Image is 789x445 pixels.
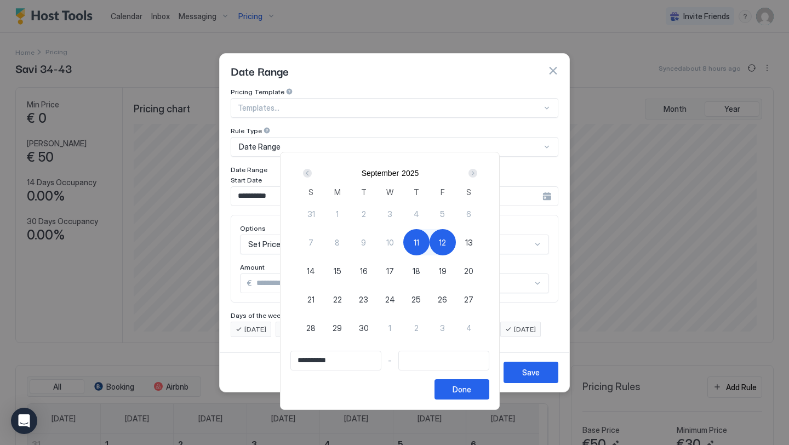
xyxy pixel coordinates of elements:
[306,322,316,334] span: 28
[453,384,471,395] div: Done
[324,315,351,341] button: 29
[413,265,420,277] span: 18
[430,286,456,312] button: 26
[298,229,324,255] button: 7
[441,186,445,198] span: F
[385,294,395,305] span: 24
[414,208,419,220] span: 4
[307,294,315,305] span: 21
[456,229,482,255] button: 13
[351,229,377,255] button: 9
[361,186,367,198] span: T
[362,208,366,220] span: 2
[438,294,447,305] span: 26
[301,167,316,180] button: Prev
[466,208,471,220] span: 6
[464,265,473,277] span: 20
[430,258,456,284] button: 19
[464,294,473,305] span: 27
[362,169,399,178] button: September
[403,286,430,312] button: 25
[324,286,351,312] button: 22
[298,201,324,227] button: 31
[399,351,489,370] input: Input Field
[359,294,368,305] span: 23
[307,265,315,277] span: 14
[403,229,430,255] button: 11
[333,322,342,334] span: 29
[377,201,403,227] button: 3
[414,237,419,248] span: 11
[388,322,391,334] span: 1
[440,322,445,334] span: 3
[456,286,482,312] button: 27
[434,379,489,400] button: Done
[298,286,324,312] button: 21
[456,315,482,341] button: 4
[377,229,403,255] button: 10
[414,186,419,198] span: T
[439,237,446,248] span: 12
[11,408,37,434] div: Open Intercom Messenger
[402,169,419,178] button: 2025
[351,315,377,341] button: 30
[466,186,471,198] span: S
[336,208,339,220] span: 1
[291,351,381,370] input: Input Field
[377,258,403,284] button: 17
[334,186,341,198] span: M
[403,315,430,341] button: 2
[298,258,324,284] button: 14
[386,265,394,277] span: 17
[386,186,393,198] span: W
[324,229,351,255] button: 8
[430,201,456,227] button: 5
[456,258,482,284] button: 20
[324,201,351,227] button: 1
[351,258,377,284] button: 16
[386,237,394,248] span: 10
[359,322,369,334] span: 30
[377,286,403,312] button: 24
[388,356,392,366] span: -
[361,237,366,248] span: 9
[324,258,351,284] button: 15
[333,294,342,305] span: 22
[377,315,403,341] button: 1
[351,286,377,312] button: 23
[403,258,430,284] button: 18
[411,294,421,305] span: 25
[403,201,430,227] button: 4
[466,322,472,334] span: 4
[335,237,340,248] span: 8
[465,167,479,180] button: Next
[430,229,456,255] button: 12
[440,208,445,220] span: 5
[465,237,473,248] span: 13
[360,265,368,277] span: 16
[351,201,377,227] button: 2
[439,265,447,277] span: 19
[298,315,324,341] button: 28
[430,315,456,341] button: 3
[387,208,392,220] span: 3
[456,201,482,227] button: 6
[334,265,341,277] span: 15
[414,322,419,334] span: 2
[308,186,313,198] span: S
[308,237,313,248] span: 7
[307,208,315,220] span: 31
